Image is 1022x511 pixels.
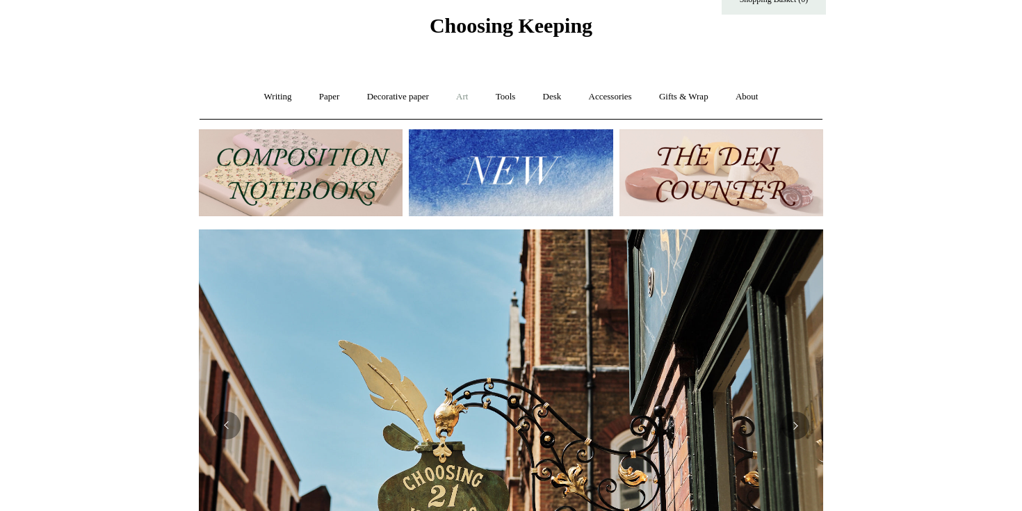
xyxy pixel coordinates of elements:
[409,129,613,216] img: New.jpg__PID:f73bdf93-380a-4a35-bcfe-7823039498e1
[483,79,528,115] a: Tools
[252,79,305,115] a: Writing
[307,79,352,115] a: Paper
[213,412,241,439] button: Previous
[647,79,721,115] a: Gifts & Wrap
[355,79,441,115] a: Decorative paper
[430,25,592,35] a: Choosing Keeping
[781,412,809,439] button: Next
[723,79,771,115] a: About
[530,79,574,115] a: Desk
[619,129,823,216] img: The Deli Counter
[444,79,480,115] a: Art
[199,129,403,216] img: 202302 Composition ledgers.jpg__PID:69722ee6-fa44-49dd-a067-31375e5d54ec
[430,14,592,37] span: Choosing Keeping
[576,79,644,115] a: Accessories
